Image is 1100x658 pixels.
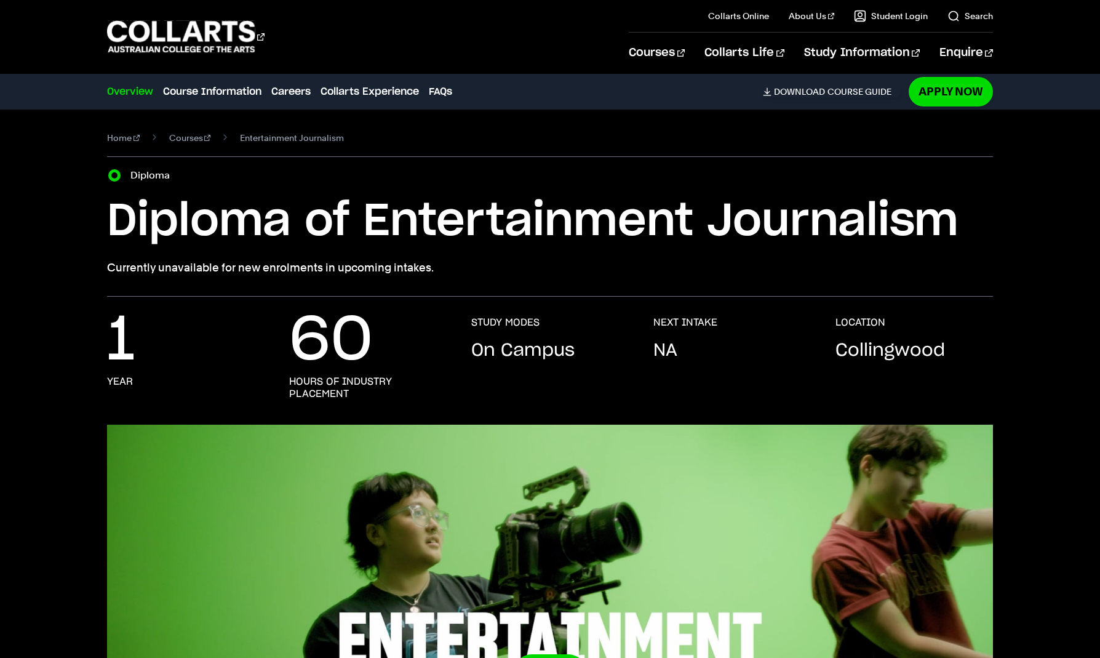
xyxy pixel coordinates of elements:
a: About Us [789,10,834,22]
a: Collarts Experience [321,84,419,99]
p: Collingwood [835,339,945,363]
a: Collarts Online [708,10,769,22]
span: Download [774,86,825,97]
h3: NEXT INTAKE [653,316,717,329]
p: NA [653,339,677,363]
a: Courses [169,129,211,146]
a: FAQs [429,84,452,99]
h3: year [107,375,133,388]
a: Course Information [163,84,261,99]
a: Overview [107,84,153,99]
p: 1 [107,316,135,366]
h3: hours of industry placement [289,375,447,400]
h1: Diploma of Entertainment Journalism [107,194,993,249]
label: Diploma [130,167,177,184]
a: DownloadCourse Guide [763,86,901,97]
a: Careers [271,84,311,99]
a: Search [947,10,993,22]
span: Entertainment Journalism [240,129,344,146]
a: Study Information [804,33,920,73]
p: Currently unavailable for new enrolments in upcoming intakes. [107,259,993,276]
a: Collarts Life [704,33,784,73]
p: 60 [289,316,373,366]
a: Courses [629,33,685,73]
p: On Campus [471,339,575,363]
a: Apply Now [909,77,993,106]
h3: LOCATION [835,316,885,329]
a: Home [107,129,140,146]
a: Student Login [854,10,928,22]
div: Go to homepage [107,19,265,54]
h3: STUDY MODES [471,316,540,329]
a: Enquire [939,33,993,73]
